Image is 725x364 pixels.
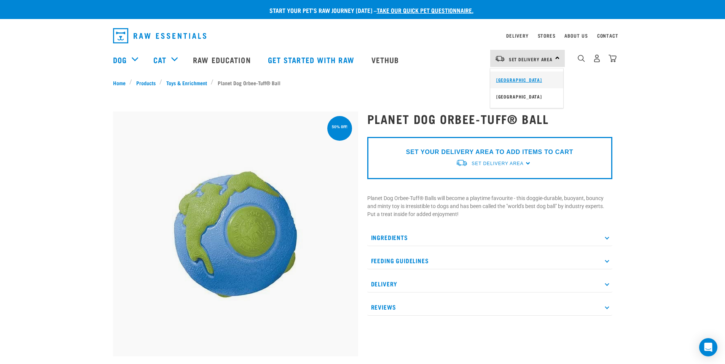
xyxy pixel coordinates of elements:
img: van-moving.png [495,55,505,62]
p: Ingredients [367,229,612,246]
a: Toys & Enrichment [162,79,211,87]
span: Set Delivery Area [509,58,553,60]
a: Raw Education [185,45,260,75]
h1: Planet Dog Orbee-Tuff® Ball [367,112,612,126]
img: home-icon-1@2x.png [578,55,585,62]
a: About Us [564,34,588,37]
span: Set Delivery Area [472,161,523,166]
div: Open Intercom Messenger [699,338,717,356]
nav: breadcrumbs [113,79,612,87]
a: Stores [538,34,556,37]
img: Orbee tuff ball blue small [113,111,358,356]
a: Vethub [364,45,409,75]
a: [GEOGRAPHIC_DATA] [490,72,563,88]
a: Get started with Raw [260,45,364,75]
a: Cat [153,54,166,65]
p: Planet Dog Orbee-Tuff® Balls will become a playtime favourite - this doggie-durable, buoyant, bou... [367,194,612,218]
a: Delivery [506,34,528,37]
p: Reviews [367,299,612,316]
a: Dog [113,54,127,65]
nav: dropdown navigation [107,25,618,46]
a: Home [113,79,130,87]
a: Contact [597,34,618,37]
img: home-icon@2x.png [609,54,617,62]
a: [GEOGRAPHIC_DATA] [490,88,563,105]
p: Delivery [367,275,612,292]
img: Raw Essentials Logo [113,28,206,43]
img: van-moving.png [456,159,468,167]
p: Feeding Guidelines [367,252,612,269]
a: take our quick pet questionnaire. [377,8,473,12]
a: Products [132,79,159,87]
p: SET YOUR DELIVERY AREA TO ADD ITEMS TO CART [406,148,573,157]
img: user.png [593,54,601,62]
